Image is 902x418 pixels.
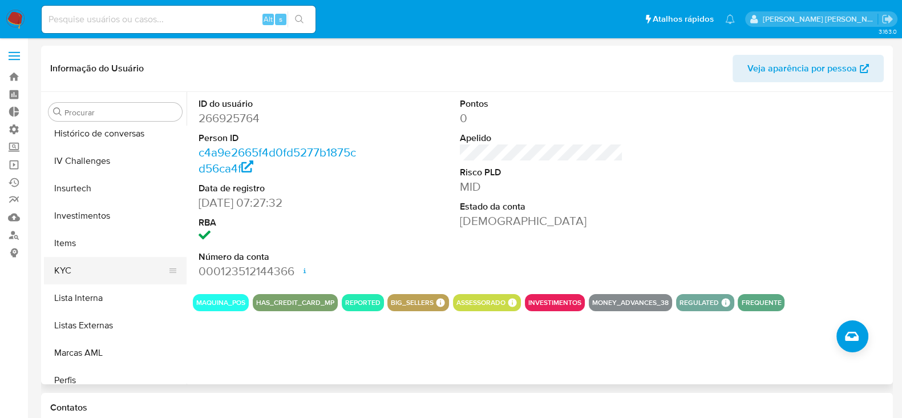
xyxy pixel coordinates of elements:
dt: Person ID [199,132,362,144]
dd: 000123512144366 [199,263,362,279]
button: Listas Externas [44,312,187,339]
button: Items [44,230,187,257]
button: Marcas AML [44,339,187,367]
a: Notificações [725,14,735,24]
dt: Data de registro [199,182,362,195]
a: c4a9e2665f4d0fd5277b1875cd56ca4f [199,144,356,176]
dd: [DATE] 07:27:32 [199,195,362,211]
dt: Estado da conta [460,200,623,213]
input: Procurar [64,107,177,118]
dt: ID do usuário [199,98,362,110]
button: IV Challenges [44,147,187,175]
dd: 266925764 [199,110,362,126]
dt: Número da conta [199,251,362,263]
button: Lista Interna [44,284,187,312]
button: Veja aparência por pessoa [733,55,884,82]
dd: [DEMOGRAPHIC_DATA] [460,213,623,229]
input: Pesquise usuários ou casos... [42,12,316,27]
span: s [279,14,282,25]
dt: RBA [199,216,362,229]
h1: Informação do Usuário [50,63,144,74]
button: Procurar [53,107,62,116]
button: KYC [44,257,177,284]
dt: Pontos [460,98,623,110]
button: Insurtech [44,175,187,202]
button: Histórico de conversas [44,120,187,147]
dd: MID [460,179,623,195]
span: Veja aparência por pessoa [747,55,857,82]
dt: Apelido [460,132,623,144]
dd: 0 [460,110,623,126]
dt: Risco PLD [460,166,623,179]
button: search-icon [288,11,311,27]
a: Sair [881,13,893,25]
p: andrea.asantos@mercadopago.com.br [763,14,878,25]
span: Alt [264,14,273,25]
button: Perfis [44,367,187,394]
span: Atalhos rápidos [653,13,714,25]
h1: Contatos [50,402,884,413]
button: Investimentos [44,202,187,230]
